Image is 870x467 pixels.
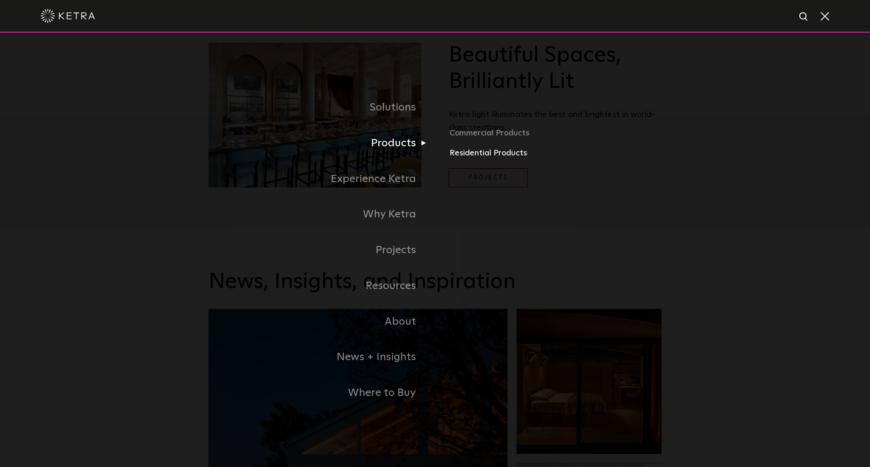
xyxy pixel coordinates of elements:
[449,127,662,147] a: Commercial Products
[208,90,435,125] a: Solutions
[208,161,435,197] a: Experience Ketra
[449,147,662,160] a: Residential Products
[208,232,435,268] a: Projects
[208,197,435,232] a: Why Ketra
[798,11,810,23] img: search icon
[208,268,435,304] a: Resources
[208,90,662,411] div: Navigation Menu
[41,9,95,23] img: ketra-logo-2019-white
[208,375,435,411] a: Where to Buy
[208,304,435,340] a: About
[208,125,435,161] a: Products
[208,339,435,375] a: News + Insights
